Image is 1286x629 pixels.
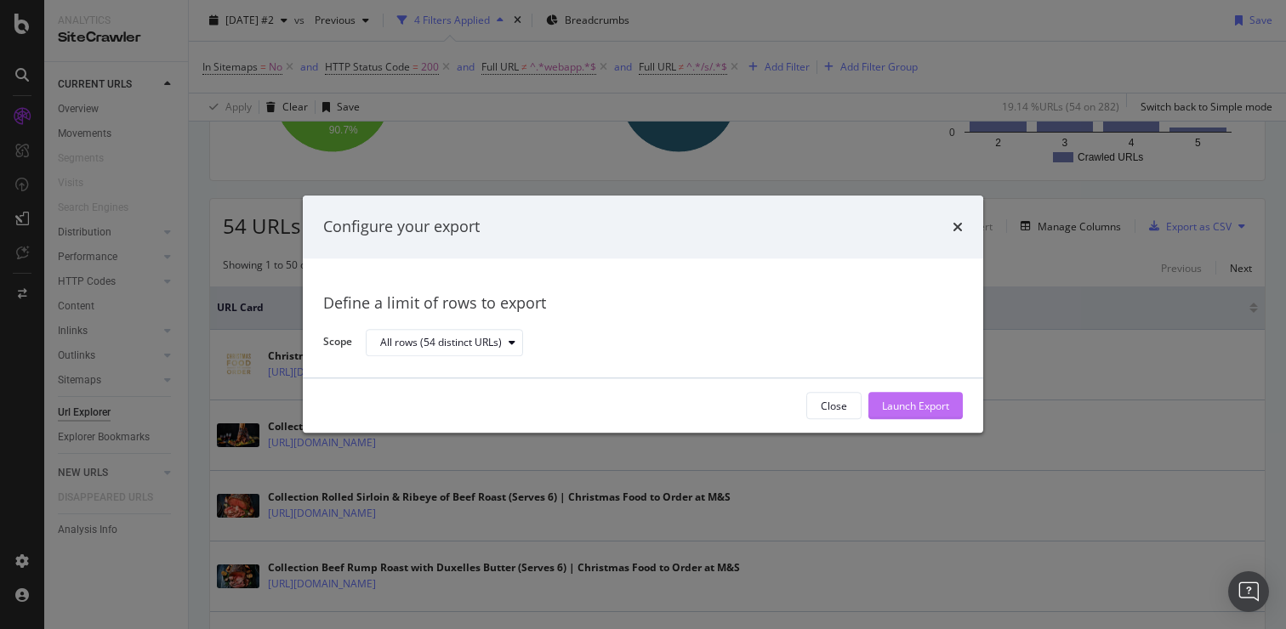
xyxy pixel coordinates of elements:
div: modal [303,195,983,433]
button: Launch Export [868,393,963,420]
button: Close [806,393,862,420]
div: times [953,216,963,238]
div: Launch Export [882,399,949,413]
div: Define a limit of rows to export [323,292,963,314]
div: Close [821,399,847,413]
div: All rows (54 distinct URLs) [380,337,502,348]
label: Scope [323,335,352,354]
div: Configure your export [323,216,480,238]
button: All rows (54 distinct URLs) [366,329,523,356]
div: Open Intercom Messenger [1228,571,1269,612]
